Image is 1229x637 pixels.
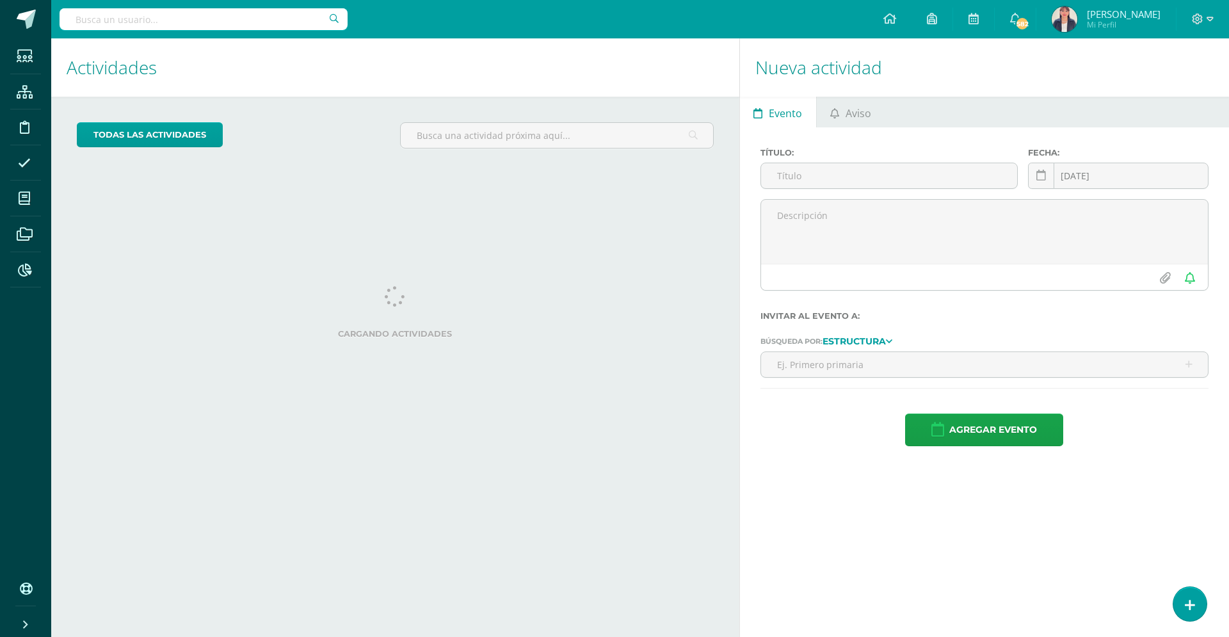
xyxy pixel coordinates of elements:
[755,38,1214,97] h1: Nueva actividad
[1052,6,1077,32] img: 0ffcb52647a54a2841eb20d44d035e76.png
[77,122,223,147] a: todas las Actividades
[1029,163,1208,188] input: Fecha de entrega
[1015,17,1029,31] span: 582
[77,329,714,339] label: Cargando actividades
[1028,148,1209,157] label: Fecha:
[1087,19,1161,30] span: Mi Perfil
[823,336,892,345] a: Estructura
[760,311,1209,321] label: Invitar al evento a:
[740,97,816,127] a: Evento
[846,98,871,129] span: Aviso
[817,97,885,127] a: Aviso
[401,123,712,148] input: Busca una actividad próxima aquí...
[949,414,1037,446] span: Agregar evento
[761,163,1017,188] input: Título
[760,148,1018,157] label: Título:
[760,337,823,346] span: Búsqueda por:
[67,38,724,97] h1: Actividades
[905,414,1063,446] button: Agregar evento
[769,98,802,129] span: Evento
[823,335,886,347] strong: Estructura
[1087,8,1161,20] span: [PERSON_NAME]
[60,8,348,30] input: Busca un usuario...
[761,352,1208,377] input: Ej. Primero primaria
